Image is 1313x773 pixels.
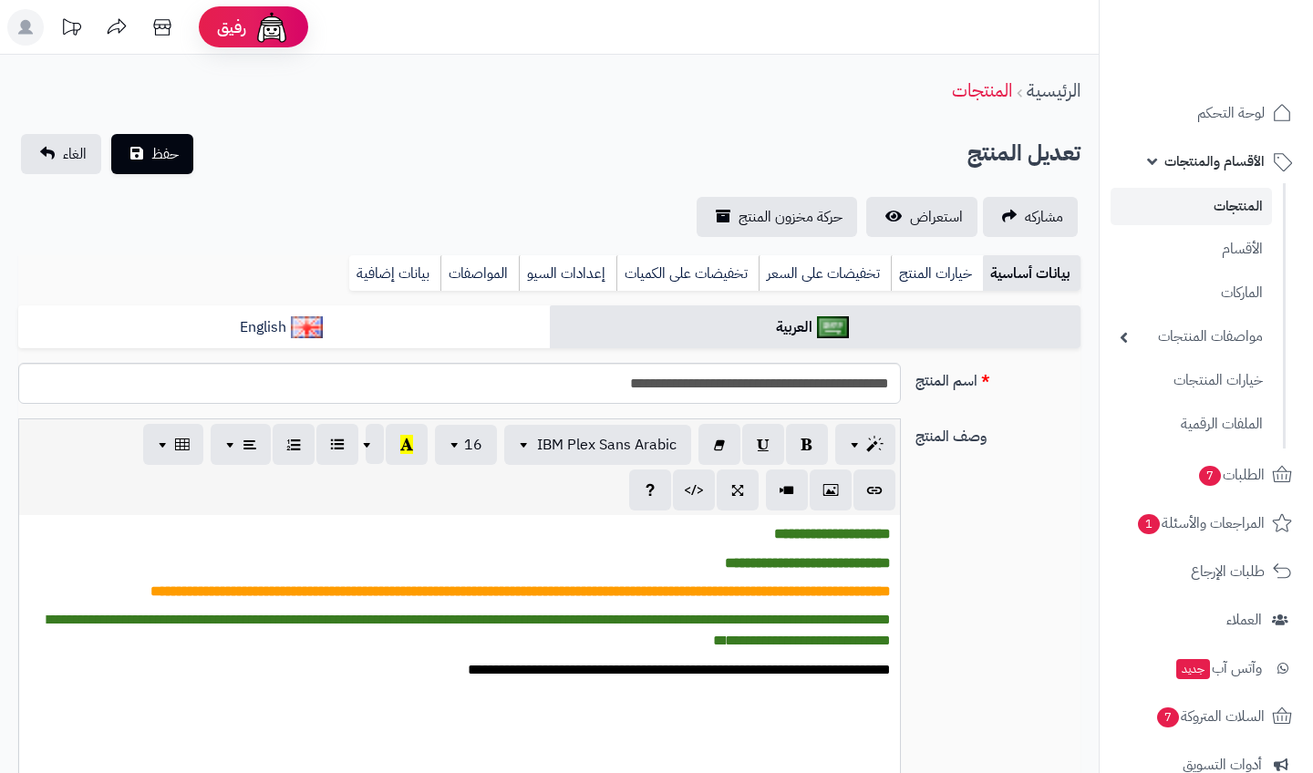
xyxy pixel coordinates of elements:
[739,206,843,228] span: حركة مخزون المنتج
[1138,513,1160,533] span: 1
[983,197,1078,237] a: مشاركه
[1111,273,1272,313] a: الماركات
[1111,501,1302,545] a: المراجعات والأسئلة1
[866,197,977,237] a: استعراض
[435,425,497,465] button: 16
[1027,77,1080,104] a: الرئيسية
[1226,607,1262,633] span: العملاء
[1197,100,1265,126] span: لوحة التحكم
[1111,188,1272,225] a: المنتجات
[967,135,1080,172] h2: تعديل المنتج
[1189,45,1296,83] img: logo-2.png
[952,77,1012,104] a: المنتجات
[1197,462,1265,488] span: الطلبات
[440,255,519,292] a: المواصفات
[504,425,691,465] button: IBM Plex Sans Arabic
[519,255,616,292] a: إعدادات السيو
[1155,704,1265,729] span: السلات المتروكة
[1111,91,1302,135] a: لوحة التحكم
[253,9,290,46] img: ai-face.png
[1111,453,1302,497] a: الطلبات7
[1191,559,1265,584] span: طلبات الإرجاع
[759,255,891,292] a: تخفيضات على السعر
[908,363,1088,392] label: اسم المنتج
[1164,149,1265,174] span: الأقسام والمنتجات
[616,255,759,292] a: تخفيضات على الكميات
[908,418,1088,448] label: وصف المنتج
[1111,230,1272,269] a: الأقسام
[464,434,482,456] span: 16
[217,16,246,38] span: رفيق
[1111,361,1272,400] a: خيارات المنتجات
[349,255,440,292] a: بيانات إضافية
[1157,706,1179,727] span: 7
[537,434,677,456] span: IBM Plex Sans Arabic
[1111,646,1302,690] a: وآتس آبجديد
[1174,655,1262,681] span: وآتس آب
[1111,550,1302,593] a: طلبات الإرجاع
[151,143,179,165] span: حفظ
[1136,510,1265,536] span: المراجعات والأسئلة
[21,134,101,174] a: الغاء
[48,9,94,50] a: تحديثات المنصة
[891,255,983,292] a: خيارات المنتج
[18,305,550,350] a: English
[1176,659,1210,679] span: جديد
[817,316,849,338] img: العربية
[1111,317,1272,356] a: مواصفات المنتجات
[111,134,193,174] button: حفظ
[910,206,963,228] span: استعراض
[1199,465,1221,485] span: 7
[550,305,1081,350] a: العربية
[63,143,87,165] span: الغاء
[697,197,857,237] a: حركة مخزون المنتج
[1025,206,1063,228] span: مشاركه
[1111,598,1302,642] a: العملاء
[291,316,323,338] img: English
[1111,695,1302,738] a: السلات المتروكة7
[983,255,1080,292] a: بيانات أساسية
[1111,405,1272,444] a: الملفات الرقمية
